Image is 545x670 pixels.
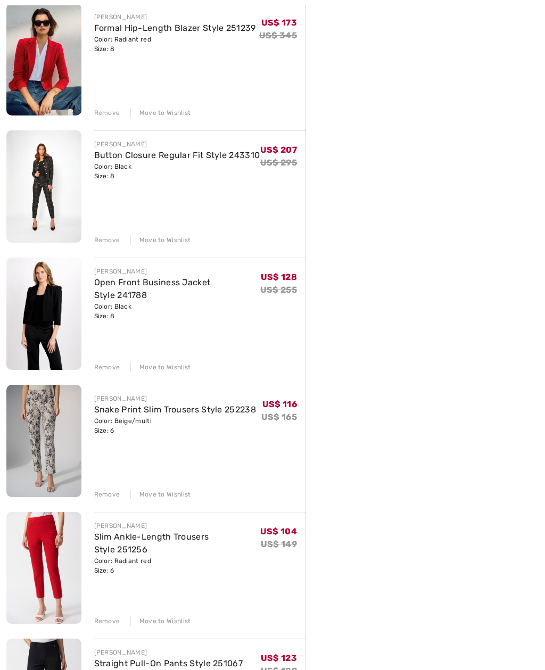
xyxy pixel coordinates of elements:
[130,490,191,500] div: Move to Wishlist
[94,23,256,34] a: Formal Hip-Length Blazer Style 251239
[261,18,297,28] span: US$ 173
[94,236,120,245] div: Remove
[6,258,81,370] img: Open Front Business Jacket Style 241788
[6,385,81,498] img: Snake Print Slim Trousers Style 252238
[94,394,256,404] div: [PERSON_NAME]
[94,648,243,658] div: [PERSON_NAME]
[260,145,297,155] span: US$ 207
[94,659,243,669] a: Straight Pull-On Pants Style 251067
[94,417,256,436] div: Color: Beige/multi Size: 6
[94,13,256,22] div: [PERSON_NAME]
[130,617,191,626] div: Move to Wishlist
[94,617,120,626] div: Remove
[260,285,297,295] s: US$ 255
[94,532,209,555] a: Slim Ankle-Length Trousers Style 251256
[6,4,81,116] img: Formal Hip-Length Blazer Style 251239
[261,540,297,550] s: US$ 149
[6,131,81,243] img: Button Closure Regular Fit Style 243310
[130,109,191,118] div: Move to Wishlist
[259,31,297,41] s: US$ 345
[94,140,260,150] div: [PERSON_NAME]
[94,151,260,161] a: Button Closure Regular Fit Style 243310
[94,35,256,54] div: Color: Radiant red Size: 8
[94,522,260,531] div: [PERSON_NAME]
[261,654,297,664] span: US$ 123
[261,272,297,283] span: US$ 128
[94,302,260,321] div: Color: Black Size: 8
[130,236,191,245] div: Move to Wishlist
[130,363,191,373] div: Move to Wishlist
[94,490,120,500] div: Remove
[6,512,81,624] img: Slim Ankle-Length Trousers Style 251256
[94,278,211,301] a: Open Front Business Jacket Style 241788
[260,158,297,168] s: US$ 295
[94,363,120,373] div: Remove
[94,162,260,181] div: Color: Black Size: 8
[261,412,297,423] s: US$ 165
[94,267,260,277] div: [PERSON_NAME]
[94,405,256,415] a: Snake Print Slim Trousers Style 252238
[262,400,297,410] span: US$ 116
[94,109,120,118] div: Remove
[260,527,297,537] span: US$ 104
[94,557,260,576] div: Color: Radiant red Size: 6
